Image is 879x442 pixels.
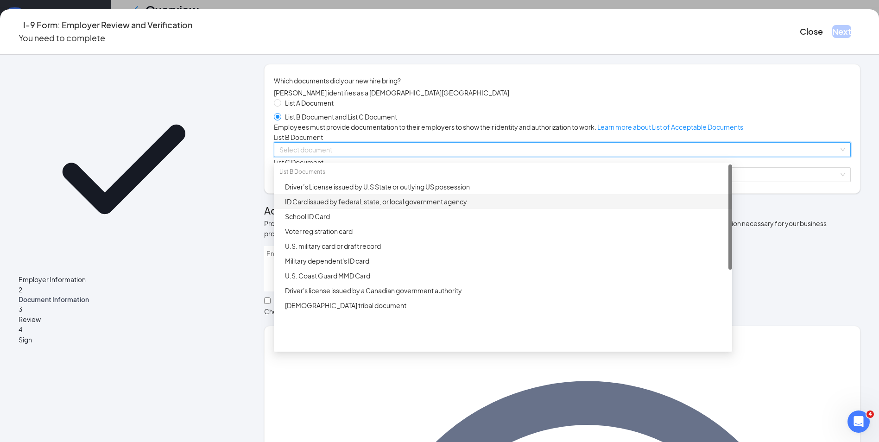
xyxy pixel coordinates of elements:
button: Next [832,25,851,38]
div: [DEMOGRAPHIC_DATA] tribal document [285,300,727,310]
span: Employees must provide documentation to their employers to show their identity and authorization ... [274,123,743,131]
span: List C Document [274,158,323,166]
span: Which documents did your new hire bring? [274,76,851,86]
div: U.S. military card or draft record [285,241,727,251]
div: Check here if you used an alternative procedure authorized by DHS to examine documents. [264,306,574,316]
span: List A Document [281,98,337,108]
span: List B Document [274,133,323,141]
span: 4 [866,410,874,418]
span: Provide all notes relating employment authorization stamps or receipts, extensions, additional do... [264,219,827,238]
button: Close [800,25,823,38]
span: List B Documents [279,168,325,175]
h4: I-9 Form: Employer Review and Verification [23,19,192,32]
div: Driver's license issued by a Canadian government authority [285,285,727,296]
div: Driver’s License issued by U.S State or outlying US possession [285,182,727,192]
span: Document Information [19,295,229,304]
svg: Checkmark [19,64,229,274]
div: School ID Card [285,211,727,221]
p: You need to complete [19,32,192,44]
span: 4 [19,325,22,334]
input: Check here if you used an alternative procedure authorized by DHS to examine documents. Learn more [264,297,271,304]
a: Learn more about List of Acceptable Documents [597,123,743,131]
div: Voter registration card [285,226,727,236]
div: ID Card issued by federal, state, or local government agency [285,196,727,207]
span: List B Document and List C Document [281,112,401,122]
span: 2 [19,285,22,294]
iframe: Intercom live chat [847,410,870,433]
span: Additional information [264,204,367,217]
span: Employer Information [19,274,229,284]
div: U.S. Coast Guard MMD Card [285,271,727,281]
span: [PERSON_NAME] identifies as a [DEMOGRAPHIC_DATA][GEOGRAPHIC_DATA] [274,88,509,97]
div: Military dependent's ID card [285,256,727,266]
span: Review [19,314,229,324]
span: Sign [19,335,229,345]
span: 3 [19,305,22,313]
